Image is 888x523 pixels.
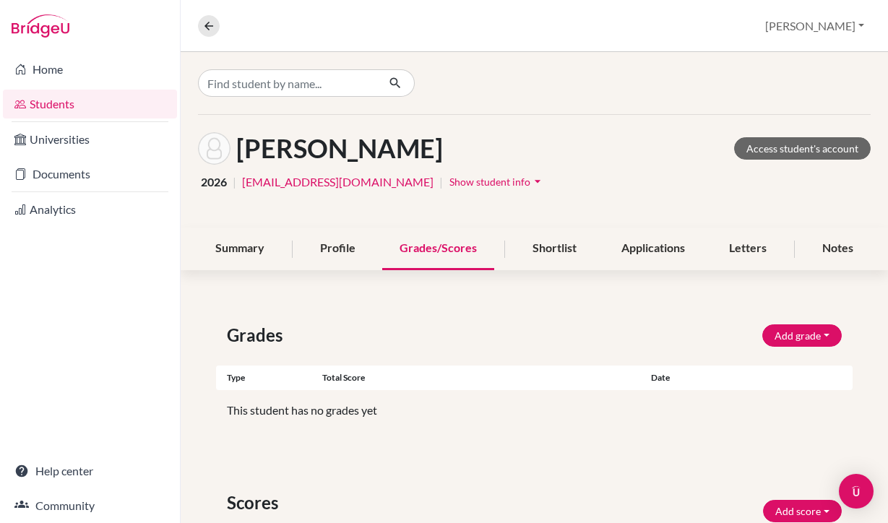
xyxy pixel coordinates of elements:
[604,228,702,270] div: Applications
[242,173,434,191] a: [EMAIL_ADDRESS][DOMAIN_NAME]
[201,173,227,191] span: 2026
[805,228,871,270] div: Notes
[3,125,177,154] a: Universities
[640,371,799,384] div: Date
[3,90,177,118] a: Students
[3,491,177,520] a: Community
[759,12,871,40] button: [PERSON_NAME]
[762,324,842,347] button: Add grade
[382,228,494,270] div: Grades/Scores
[515,228,594,270] div: Shortlist
[3,55,177,84] a: Home
[439,173,443,191] span: |
[216,371,322,384] div: Type
[303,228,373,270] div: Profile
[227,322,288,348] span: Grades
[198,132,230,165] img: Yura Watanabe's avatar
[198,69,377,97] input: Find student by name...
[227,490,284,516] span: Scores
[734,137,871,160] a: Access student's account
[712,228,784,270] div: Letters
[839,474,874,509] div: Open Intercom Messenger
[236,133,443,164] h1: [PERSON_NAME]
[3,160,177,189] a: Documents
[12,14,69,38] img: Bridge-U
[449,170,546,193] button: Show student infoarrow_drop_down
[530,174,545,189] i: arrow_drop_down
[763,500,842,522] button: Add score
[3,195,177,224] a: Analytics
[322,371,641,384] div: Total score
[233,173,236,191] span: |
[3,457,177,485] a: Help center
[449,176,530,188] span: Show student info
[227,402,842,419] p: This student has no grades yet
[198,228,282,270] div: Summary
